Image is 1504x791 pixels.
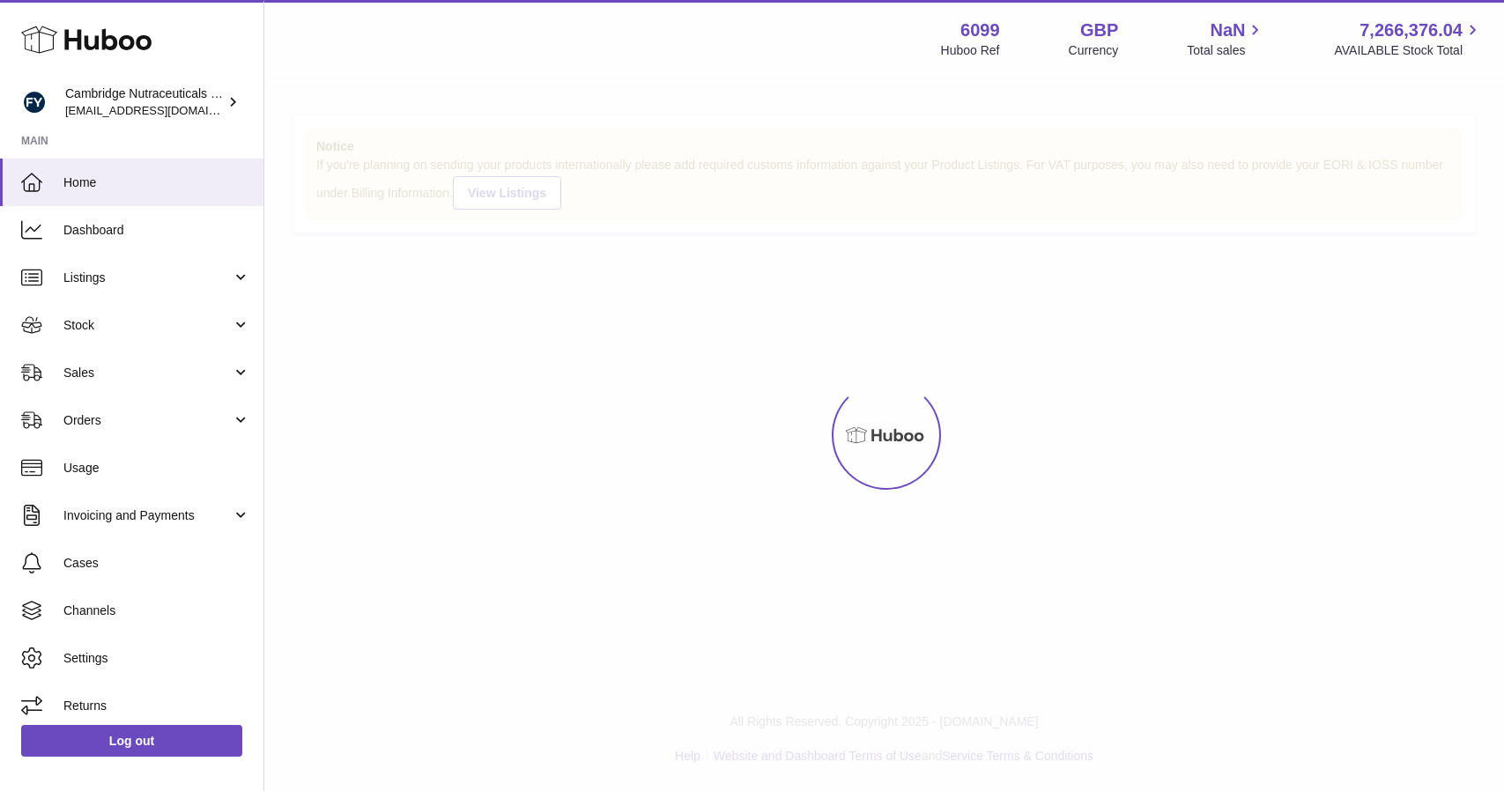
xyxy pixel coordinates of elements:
[63,507,232,524] span: Invoicing and Payments
[63,460,250,477] span: Usage
[65,85,224,119] div: Cambridge Nutraceuticals Ltd
[1187,42,1265,59] span: Total sales
[21,89,48,115] img: huboo@camnutra.com
[63,365,232,381] span: Sales
[63,270,232,286] span: Listings
[1069,42,1119,59] div: Currency
[1334,42,1483,59] span: AVAILABLE Stock Total
[63,555,250,572] span: Cases
[63,698,250,714] span: Returns
[65,103,259,117] span: [EMAIL_ADDRESS][DOMAIN_NAME]
[63,222,250,239] span: Dashboard
[1080,18,1118,42] strong: GBP
[63,602,250,619] span: Channels
[1360,18,1463,42] span: 7,266,376.04
[21,725,242,757] a: Log out
[1334,18,1483,59] a: 7,266,376.04 AVAILABLE Stock Total
[63,174,250,191] span: Home
[1210,18,1245,42] span: NaN
[63,412,232,429] span: Orders
[941,42,1000,59] div: Huboo Ref
[63,317,232,334] span: Stock
[960,18,1000,42] strong: 6099
[63,650,250,667] span: Settings
[1187,18,1265,59] a: NaN Total sales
